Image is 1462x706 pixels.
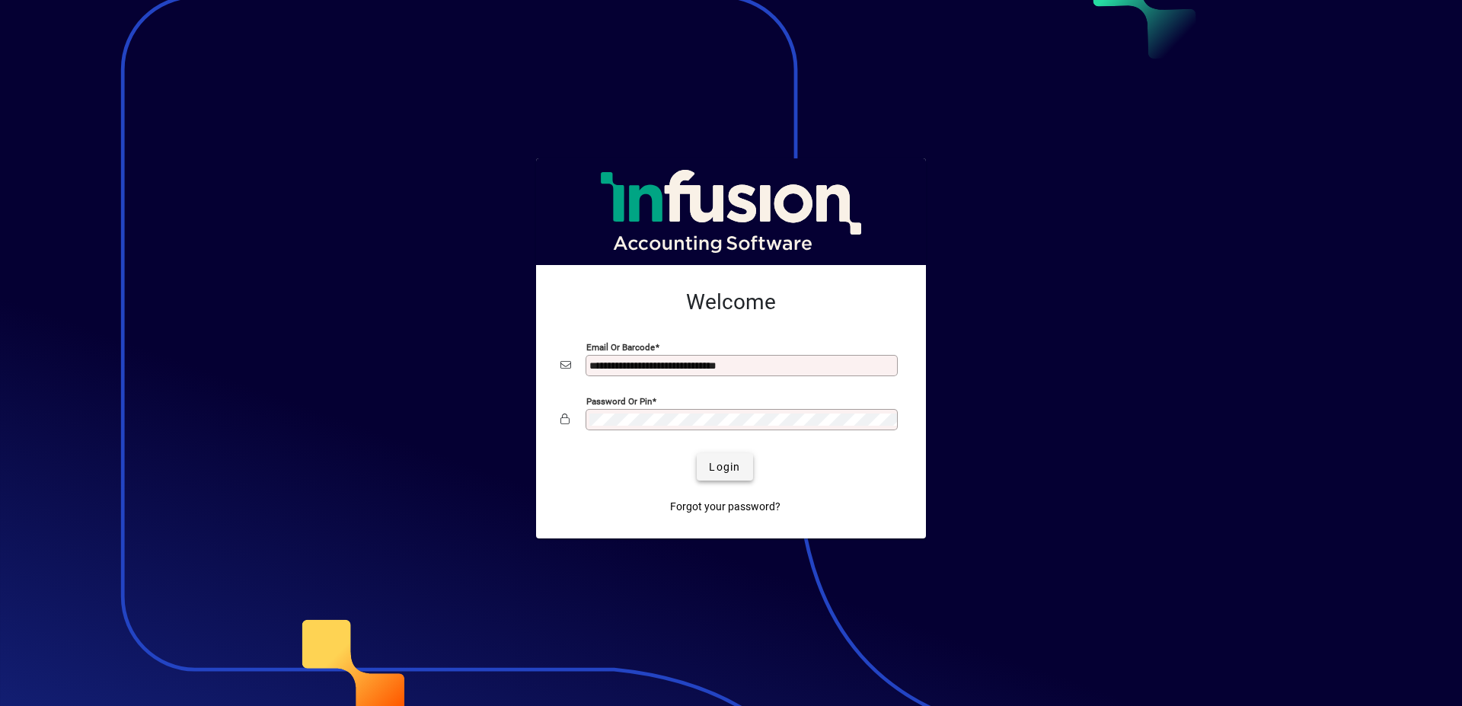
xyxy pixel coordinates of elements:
[586,396,652,407] mat-label: Password or Pin
[670,499,780,515] span: Forgot your password?
[560,289,902,315] h2: Welcome
[709,459,740,475] span: Login
[586,342,655,353] mat-label: Email or Barcode
[664,493,787,520] a: Forgot your password?
[697,453,752,481] button: Login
